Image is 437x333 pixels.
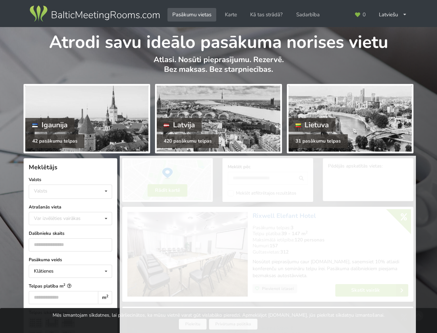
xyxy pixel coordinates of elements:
[106,293,108,299] sup: 2
[29,256,112,263] label: Pasākuma veids
[289,118,336,132] div: Lietuva
[167,8,216,22] a: Pasākumu vietas
[157,134,219,148] div: 420 pasākumu telpas
[29,204,112,211] label: Atrašanās vieta
[287,84,413,153] a: Lietuva 31 pasākumu telpas
[220,8,242,22] a: Karte
[29,176,112,183] label: Valsts
[32,214,96,222] div: Var izvēlēties vairākas
[29,163,57,171] span: Meklētājs
[155,84,282,153] a: Latvija 420 pasākumu telpas
[289,134,348,148] div: 31 pasākumu telpas
[374,8,412,22] div: Latviešu
[63,282,65,287] sup: 2
[25,118,74,132] div: Igaunija
[29,283,112,290] label: Telpas platība m
[34,188,47,194] div: Valsts
[291,8,325,22] a: Sadarbība
[29,230,112,237] label: Dalībnieku skaits
[24,55,413,82] p: Atlasi. Nosūti pieprasījumu. Rezervē. Bez maksas. Bez starpniecības.
[34,269,54,274] div: Klātienes
[28,4,161,24] img: Baltic Meeting Rooms
[98,291,112,304] div: m
[24,84,150,153] a: Igaunija 42 pasākumu telpas
[157,118,202,132] div: Latvija
[363,12,366,17] span: 0
[24,27,413,53] h1: Atrodi savu ideālo pasākuma norises vietu
[245,8,288,22] a: Kā tas strādā?
[25,134,84,148] div: 42 pasākumu telpas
